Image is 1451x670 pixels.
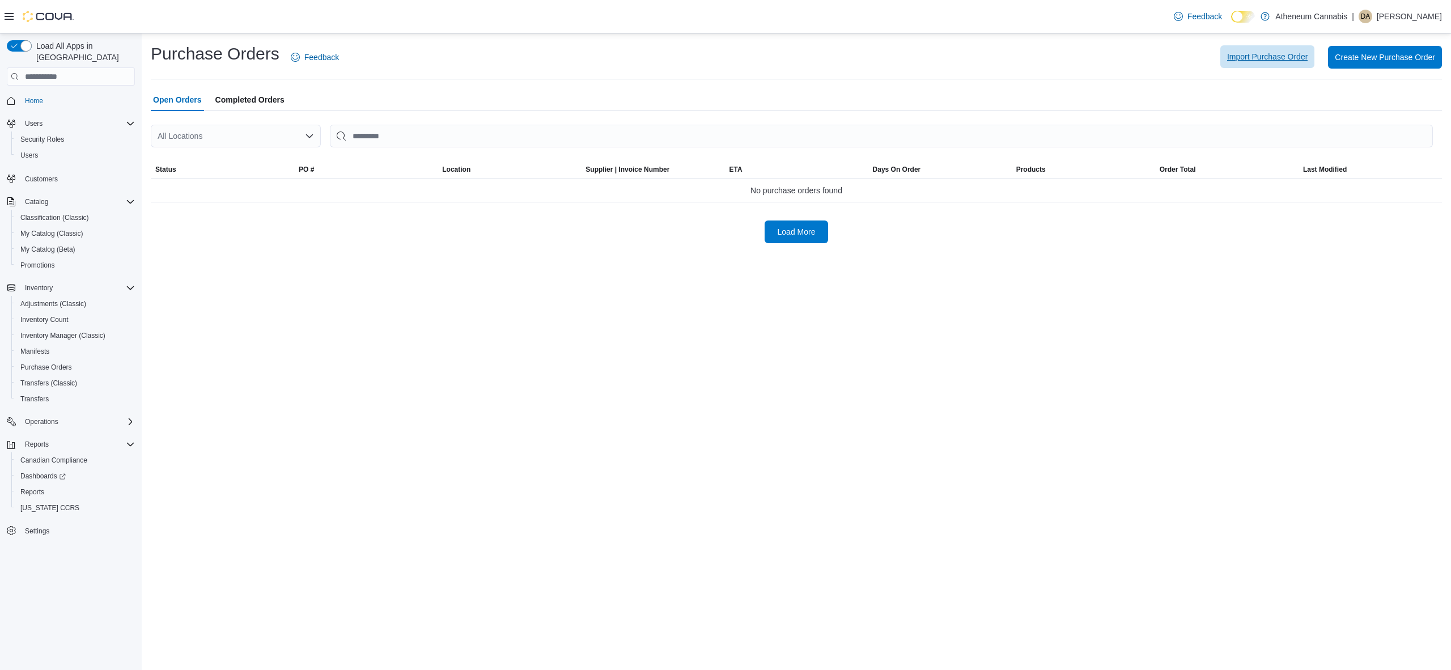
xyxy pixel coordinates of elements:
span: Customers [20,171,135,185]
a: Users [16,149,43,162]
span: Purchase Orders [16,361,135,374]
span: Settings [25,527,49,536]
button: Customers [2,170,139,186]
span: My Catalog (Classic) [20,229,83,238]
a: Transfers [16,392,53,406]
span: Adjustments (Classic) [20,299,86,308]
span: Settings [20,524,135,538]
button: Purchase Orders [11,359,139,375]
h1: Purchase Orders [151,43,279,65]
span: Transfers (Classic) [20,379,77,388]
button: [US_STATE] CCRS [11,500,139,516]
span: Reports [20,487,44,497]
button: Load More [765,220,828,243]
button: Status [151,160,294,179]
a: Home [20,94,48,108]
div: Location [442,165,470,174]
button: PO # [294,160,438,179]
button: Users [20,117,47,130]
span: Inventory [20,281,135,295]
a: Manifests [16,345,54,358]
span: Reports [20,438,135,451]
button: Security Roles [11,132,139,147]
span: Classification (Classic) [20,213,89,222]
span: No purchase orders found [750,184,842,197]
span: Manifests [20,347,49,356]
img: Cova [23,11,74,22]
button: Inventory Manager (Classic) [11,328,139,344]
span: Inventory Manager (Classic) [20,331,105,340]
a: Feedback [1169,5,1227,28]
a: [US_STATE] CCRS [16,501,84,515]
button: Catalog [20,195,53,209]
span: Promotions [20,261,55,270]
a: Dashboards [11,468,139,484]
span: Customers [25,175,58,184]
span: Dashboards [16,469,135,483]
span: Home [20,94,135,108]
p: | [1352,10,1354,23]
span: Home [25,96,43,105]
button: Products [1012,160,1155,179]
span: Transfers [20,395,49,404]
span: Operations [25,417,58,426]
span: Classification (Classic) [16,211,135,224]
span: Promotions [16,258,135,272]
span: Adjustments (Classic) [16,297,135,311]
span: [US_STATE] CCRS [20,503,79,512]
button: Operations [20,415,63,429]
a: Settings [20,524,54,538]
button: Open list of options [305,132,314,141]
span: Load All Apps in [GEOGRAPHIC_DATA] [32,40,135,63]
span: Transfers (Classic) [16,376,135,390]
span: Last Modified [1303,165,1347,174]
a: My Catalog (Classic) [16,227,88,240]
span: Inventory Count [20,315,69,324]
button: Users [2,116,139,132]
a: Adjustments (Classic) [16,297,91,311]
a: Dashboards [16,469,70,483]
span: Order Total [1160,165,1196,174]
button: Manifests [11,344,139,359]
button: Create New Purchase Order [1328,46,1442,69]
span: PO # [299,165,314,174]
span: Days On Order [873,165,921,174]
a: Purchase Orders [16,361,77,374]
button: Catalog [2,194,139,210]
span: Users [16,149,135,162]
span: Operations [20,415,135,429]
span: Users [20,151,38,160]
span: Transfers [16,392,135,406]
input: This is a search bar. After typing your query, hit enter to filter the results lower in the page. [330,125,1433,147]
span: Security Roles [16,133,135,146]
button: Reports [2,436,139,452]
span: Manifests [16,345,135,358]
button: Home [2,92,139,109]
span: Completed Orders [215,88,285,111]
span: Status [155,165,176,174]
button: Inventory [2,280,139,296]
span: Users [25,119,43,128]
span: Supplier | Invoice Number [586,165,669,174]
button: Supplier | Invoice Number [581,160,724,179]
button: Adjustments (Classic) [11,296,139,312]
span: Inventory Count [16,313,135,326]
span: My Catalog (Classic) [16,227,135,240]
span: Security Roles [20,135,64,144]
a: Classification (Classic) [16,211,94,224]
button: Transfers [11,391,139,407]
span: Feedback [304,52,339,63]
span: Catalog [25,197,48,206]
a: Promotions [16,258,60,272]
div: Destiny Ashdown [1359,10,1372,23]
span: Create New Purchase Order [1335,52,1435,63]
a: Security Roles [16,133,69,146]
span: Catalog [20,195,135,209]
button: Reports [20,438,53,451]
button: My Catalog (Classic) [11,226,139,241]
button: Reports [11,484,139,500]
p: [PERSON_NAME] [1377,10,1442,23]
button: Order Total [1155,160,1299,179]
